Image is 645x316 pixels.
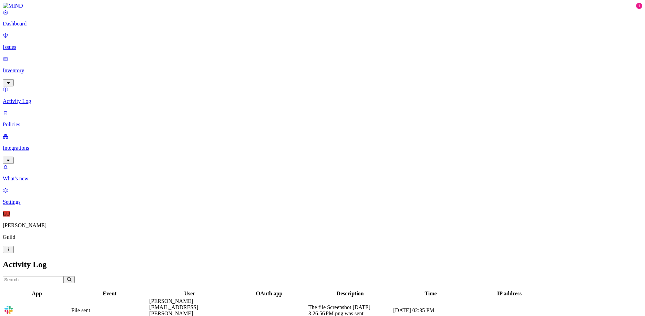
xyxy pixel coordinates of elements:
a: Activity Log [3,86,642,104]
p: Policies [3,122,642,128]
span: LU [3,211,10,217]
img: slack [4,305,13,315]
a: Inventory [3,56,642,85]
div: App [4,291,70,297]
p: Dashboard [3,21,642,27]
h2: Activity Log [3,260,642,269]
img: MIND [3,3,23,9]
div: IP address [470,291,549,297]
a: Issues [3,32,642,50]
input: Search [3,276,64,283]
div: Time [393,291,468,297]
p: Activity Log [3,98,642,104]
p: Guild [3,234,642,240]
a: Policies [3,110,642,128]
a: Integrations [3,133,642,163]
div: Description [308,291,392,297]
p: Integrations [3,145,642,151]
p: What's new [3,176,642,182]
span: [DATE] 02:35 PM [393,307,434,313]
p: Settings [3,199,642,205]
div: Event [71,291,148,297]
a: Settings [3,187,642,205]
div: OAuth app [231,291,307,297]
div: User [149,291,230,297]
a: MIND [3,3,642,9]
a: Dashboard [3,9,642,27]
span: – [231,307,234,313]
p: Inventory [3,67,642,74]
a: What's new [3,164,642,182]
div: File sent [71,307,148,314]
p: [PERSON_NAME] [3,222,642,229]
div: 1 [636,3,642,9]
p: Issues [3,44,642,50]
